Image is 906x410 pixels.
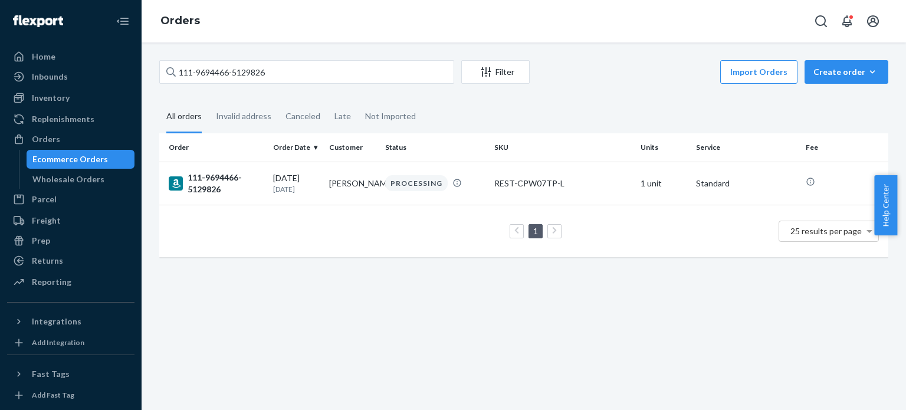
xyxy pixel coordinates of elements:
[365,101,416,132] div: Not Imported
[32,113,94,125] div: Replenishments
[166,101,202,133] div: All orders
[7,388,134,402] a: Add Fast Tag
[32,51,55,63] div: Home
[7,365,134,383] button: Fast Tags
[32,235,50,247] div: Prep
[32,390,74,400] div: Add Fast Tag
[691,133,800,162] th: Service
[636,162,692,205] td: 1 unit
[32,92,70,104] div: Inventory
[13,15,63,27] img: Flexport logo
[490,133,635,162] th: SKU
[273,172,320,194] div: [DATE]
[7,251,134,270] a: Returns
[801,133,888,162] th: Fee
[7,190,134,209] a: Parcel
[790,226,862,236] span: 25 results per page
[329,142,376,152] div: Customer
[805,60,888,84] button: Create order
[32,316,81,327] div: Integrations
[273,184,320,194] p: [DATE]
[7,110,134,129] a: Replenishments
[324,162,380,205] td: [PERSON_NAME]
[285,101,320,132] div: Canceled
[874,175,897,235] button: Help Center
[7,67,134,86] a: Inbounds
[813,66,879,78] div: Create order
[151,4,209,38] ol: breadcrumbs
[385,175,448,191] div: PROCESSING
[32,337,84,347] div: Add Integration
[7,273,134,291] a: Reporting
[7,211,134,230] a: Freight
[32,215,61,227] div: Freight
[462,66,529,78] div: Filter
[7,312,134,331] button: Integrations
[861,9,885,33] button: Open account menu
[169,172,264,195] div: 111-9694466-5129826
[27,150,135,169] a: Ecommerce Orders
[32,153,108,165] div: Ecommerce Orders
[835,9,859,33] button: Open notifications
[494,178,631,189] div: REST-CPW07TP-L
[380,133,490,162] th: Status
[7,336,134,350] a: Add Integration
[7,231,134,250] a: Prep
[159,60,454,84] input: Search orders
[32,255,63,267] div: Returns
[531,226,540,236] a: Page 1 is your current page
[636,133,692,162] th: Units
[32,193,57,205] div: Parcel
[32,71,68,83] div: Inbounds
[7,88,134,107] a: Inventory
[32,368,70,380] div: Fast Tags
[720,60,797,84] button: Import Orders
[696,178,796,189] p: Standard
[7,47,134,66] a: Home
[334,101,351,132] div: Late
[32,276,71,288] div: Reporting
[809,9,833,33] button: Open Search Box
[268,133,324,162] th: Order Date
[160,14,200,27] a: Orders
[111,9,134,33] button: Close Navigation
[32,133,60,145] div: Orders
[159,133,268,162] th: Order
[216,101,271,132] div: Invalid address
[461,60,530,84] button: Filter
[27,170,135,189] a: Wholesale Orders
[7,130,134,149] a: Orders
[32,173,104,185] div: Wholesale Orders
